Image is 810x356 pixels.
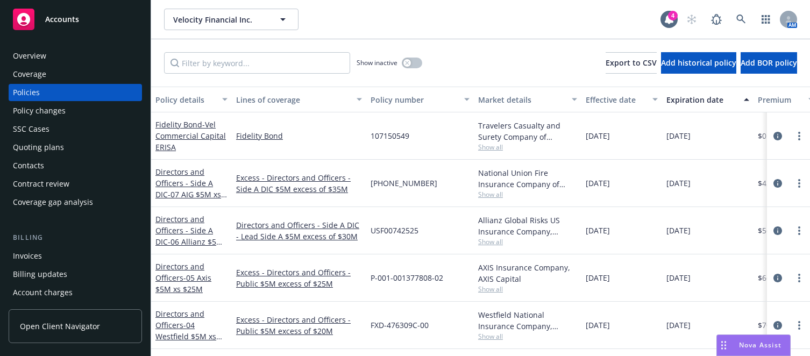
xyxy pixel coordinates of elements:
[9,175,142,193] a: Contract review
[758,272,797,283] span: $66,500.00
[758,94,802,105] div: Premium
[13,102,66,119] div: Policy changes
[706,9,727,30] a: Report a Bug
[9,232,142,243] div: Billing
[45,15,79,24] span: Accounts
[741,52,797,74] button: Add BOR policy
[661,58,736,68] span: Add historical policy
[755,9,777,30] a: Switch app
[155,237,223,258] span: - 06 Allianz $5M xs $30M Lead
[13,266,67,283] div: Billing updates
[155,309,216,353] a: Directors and Officers
[478,190,577,199] span: Show all
[478,309,577,332] div: Westfield National Insurance Company, [GEOGRAPHIC_DATA], CRC Group
[371,319,429,331] span: FXD-476309C-00
[13,120,49,138] div: SSC Cases
[666,130,691,141] span: [DATE]
[771,130,784,143] a: circleInformation
[9,194,142,211] a: Coverage gap analysis
[586,272,610,283] span: [DATE]
[758,130,777,141] span: $0.00
[586,225,610,236] span: [DATE]
[155,119,226,152] a: Fidelity Bond
[236,314,362,337] a: Excess - Directors and Officers - Public $5M excess of $20M
[478,237,577,246] span: Show all
[771,272,784,284] a: circleInformation
[478,284,577,294] span: Show all
[9,139,142,156] a: Quoting plans
[478,167,577,190] div: National Union Fire Insurance Company of [GEOGRAPHIC_DATA], [GEOGRAPHIC_DATA], AIG
[478,262,577,284] div: AXIS Insurance Company, AXIS Capital
[155,261,211,294] a: Directors and Officers
[357,58,397,67] span: Show inactive
[758,225,797,236] span: $56,500.00
[366,87,474,112] button: Policy number
[793,130,806,143] a: more
[739,340,781,350] span: Nova Assist
[606,52,657,74] button: Export to CSV
[771,319,784,332] a: circleInformation
[13,66,46,83] div: Coverage
[155,273,211,294] span: - 05 Axis $5M xs $25M
[155,94,216,105] div: Policy details
[478,120,577,143] div: Travelers Casualty and Surety Company of America, Travelers Insurance
[586,130,610,141] span: [DATE]
[9,84,142,101] a: Policies
[9,66,142,83] a: Coverage
[661,52,736,74] button: Add historical policy
[236,219,362,242] a: Directors and Officers - Side A DIC - Lead Side A $5M excess of $30M
[666,177,691,189] span: [DATE]
[606,58,657,68] span: Export to CSV
[586,319,610,331] span: [DATE]
[155,320,222,353] span: - 04 Westfield $5M xs $20M
[151,87,232,112] button: Policy details
[155,119,226,152] span: - Vel Commercial Capital ERISA
[478,143,577,152] span: Show all
[13,84,40,101] div: Policies
[164,9,299,30] button: Velocity Financial Inc.
[155,189,227,211] span: - 07 AIG $5M xs $35M Excess
[9,157,142,174] a: Contacts
[9,4,142,34] a: Accounts
[155,167,221,211] a: Directors and Officers - Side A DIC
[13,47,46,65] div: Overview
[793,224,806,237] a: more
[478,332,577,341] span: Show all
[478,215,577,237] div: Allianz Global Risks US Insurance Company, Allianz, CRC Group
[741,58,797,68] span: Add BOR policy
[668,11,678,20] div: 4
[13,175,69,193] div: Contract review
[9,47,142,65] a: Overview
[9,284,142,301] a: Account charges
[9,102,142,119] a: Policy changes
[371,272,443,283] span: P-001-001377808-02
[771,177,784,190] a: circleInformation
[371,130,409,141] span: 107150549
[758,177,797,189] span: $42,375.00
[581,87,662,112] button: Effective date
[793,319,806,332] a: more
[236,172,362,195] a: Excess - Directors and Officers - Side A DIC $5M excess of $35M
[13,139,64,156] div: Quoting plans
[662,87,754,112] button: Expiration date
[155,214,223,258] a: Directors and Officers - Side A DIC
[13,247,42,265] div: Invoices
[586,94,646,105] div: Effective date
[164,52,350,74] input: Filter by keyword...
[771,224,784,237] a: circleInformation
[793,272,806,284] a: more
[9,247,142,265] a: Invoices
[236,94,350,105] div: Lines of coverage
[371,94,458,105] div: Policy number
[13,194,93,211] div: Coverage gap analysis
[236,267,362,289] a: Excess - Directors and Officers - Public $5M excess of $25M
[173,14,266,25] span: Velocity Financial Inc.
[681,9,702,30] a: Start snowing
[236,130,362,141] a: Fidelity Bond
[371,225,418,236] span: USF00742525
[793,177,806,190] a: more
[716,334,791,356] button: Nova Assist
[478,94,565,105] div: Market details
[20,321,100,332] span: Open Client Navigator
[666,94,737,105] div: Expiration date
